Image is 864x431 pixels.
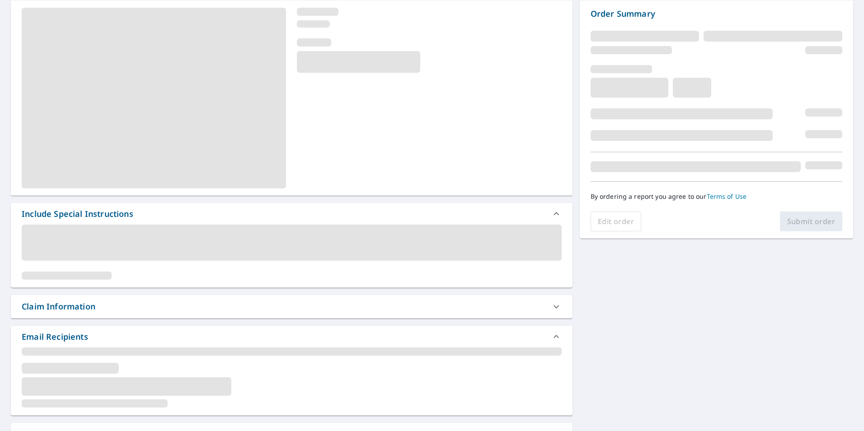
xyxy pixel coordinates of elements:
div: Include Special Instructions [22,208,133,220]
a: Terms of Use [707,192,747,201]
div: Email Recipients [11,326,573,347]
p: By ordering a report you agree to our [591,192,842,201]
div: Email Recipients [22,331,88,343]
div: Claim Information [22,300,95,313]
div: Claim Information [11,295,573,318]
div: Include Special Instructions [11,203,573,225]
p: Order Summary [591,8,842,20]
